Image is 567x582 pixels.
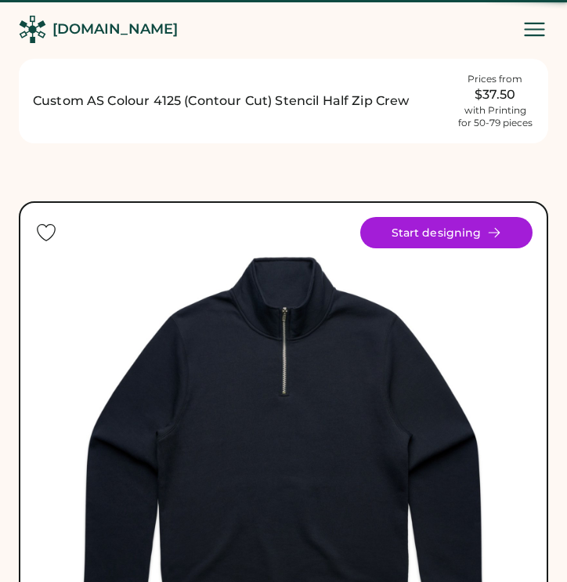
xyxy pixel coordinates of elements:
[468,73,522,85] div: Prices from
[33,92,446,110] h1: Custom AS Colour 4125 (Contour Cut) Stencil Half Zip Crew
[458,104,533,129] div: with Printing for 50-79 pieces
[360,217,533,248] button: Start designing
[456,85,534,104] div: $37.50
[19,16,46,43] img: Rendered Logo - Screens
[52,20,178,39] div: [DOMAIN_NAME]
